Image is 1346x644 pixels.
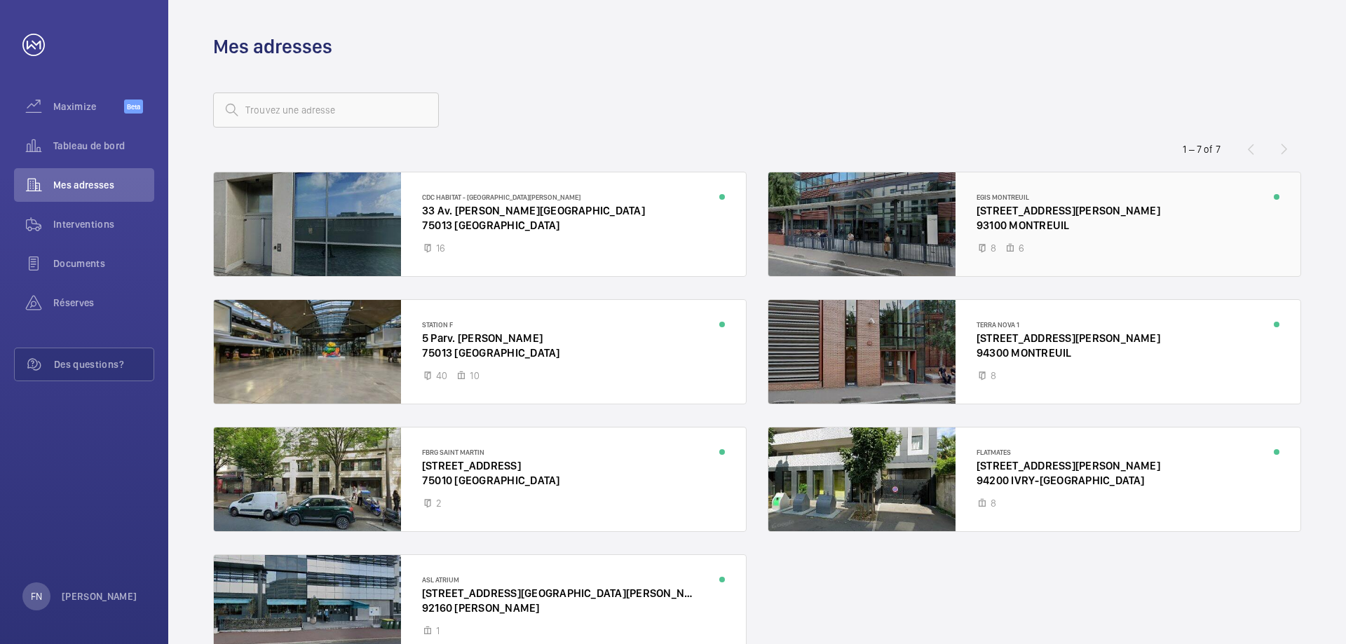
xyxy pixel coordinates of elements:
[213,34,332,60] h1: Mes adresses
[53,217,154,231] span: Interventions
[53,100,124,114] span: Maximize
[53,178,154,192] span: Mes adresses
[54,357,154,371] span: Des questions?
[53,139,154,153] span: Tableau de bord
[1183,142,1221,156] div: 1 – 7 of 7
[124,100,143,114] span: Beta
[62,589,137,603] p: [PERSON_NAME]
[31,589,42,603] p: FN
[53,256,154,270] span: Documents
[53,296,154,310] span: Réserves
[213,93,439,128] input: Trouvez une adresse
